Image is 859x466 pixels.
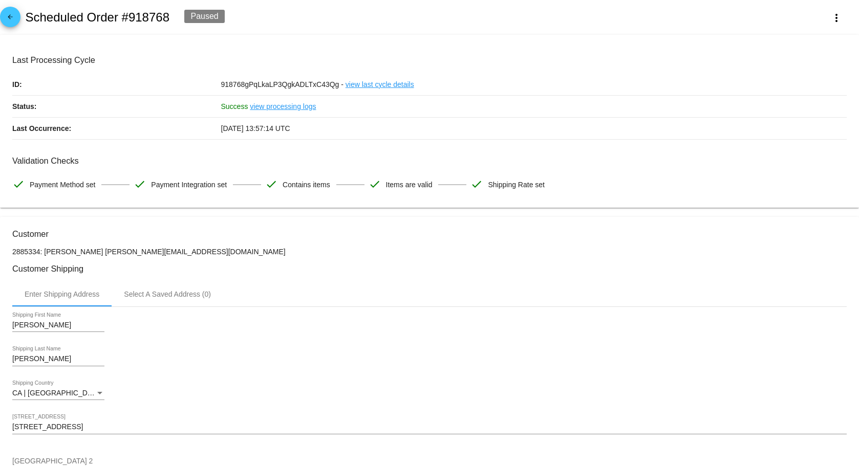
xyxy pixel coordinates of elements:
h2: Scheduled Order #918768 [25,10,169,25]
p: 2885334: [PERSON_NAME] [PERSON_NAME][EMAIL_ADDRESS][DOMAIN_NAME] [12,248,847,256]
span: 918768gPqLkaLP3QgkADLTxC43Qg - [221,80,343,88]
input: Shipping Last Name [12,355,104,363]
mat-icon: check [265,178,277,190]
h3: Customer Shipping [12,264,847,274]
span: Payment Integration set [151,174,227,195]
span: Shipping Rate set [488,174,545,195]
span: [DATE] 13:57:14 UTC [221,124,290,132]
h3: Customer [12,229,847,239]
span: Success [221,102,248,110]
span: Items are valid [386,174,433,195]
span: Payment Method set [30,174,95,195]
mat-icon: more_vert [830,12,843,24]
mat-icon: check [134,178,146,190]
mat-icon: check [470,178,483,190]
span: Contains items [283,174,330,195]
a: view last cycle details [346,74,414,95]
p: ID: [12,74,221,95]
a: view processing logs [250,96,316,117]
h3: Validation Checks [12,156,847,166]
mat-select: Shipping Country [12,389,104,397]
p: Last Occurrence: [12,118,221,139]
p: Status: [12,96,221,117]
h3: Last Processing Cycle [12,55,847,65]
mat-icon: check [369,178,381,190]
div: Enter Shipping Address [25,290,99,298]
mat-icon: check [12,178,25,190]
input: Shipping First Name [12,321,104,329]
input: Shipping Street 1 [12,423,847,431]
div: Select A Saved Address (0) [124,290,211,298]
div: Paused [184,10,224,23]
input: Shipping Street 2 [12,457,847,465]
mat-icon: arrow_back [4,13,16,26]
span: CA | [GEOGRAPHIC_DATA] [12,389,102,397]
